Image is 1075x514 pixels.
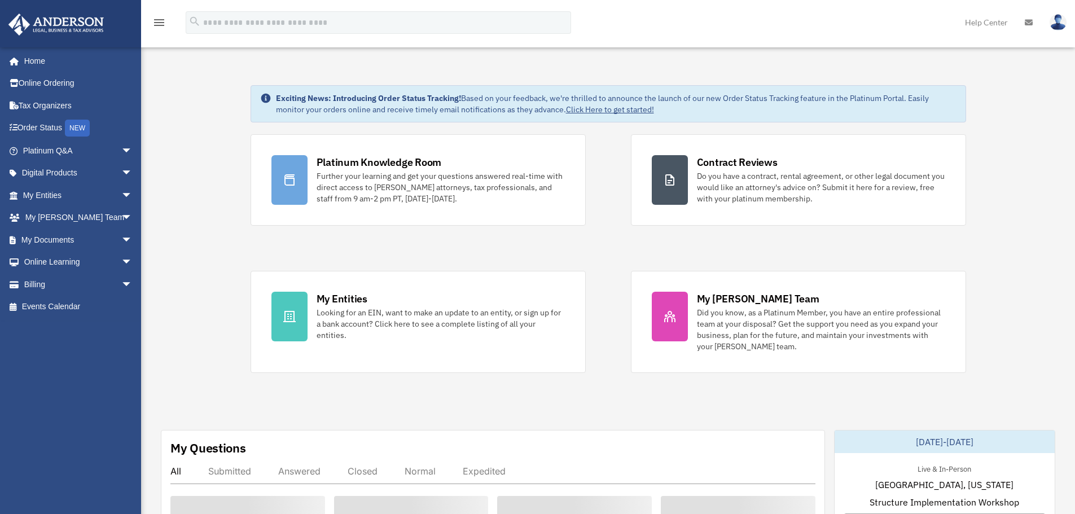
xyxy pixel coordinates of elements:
a: Digital Productsarrow_drop_down [8,162,150,184]
a: My [PERSON_NAME] Team Did you know, as a Platinum Member, you have an entire professional team at... [631,271,966,373]
div: My Entities [317,292,367,306]
div: Expedited [463,465,506,477]
div: My [PERSON_NAME] Team [697,292,819,306]
strong: Exciting News: Introducing Order Status Tracking! [276,93,461,103]
div: Looking for an EIN, want to make an update to an entity, or sign up for a bank account? Click her... [317,307,565,341]
a: menu [152,20,166,29]
div: NEW [65,120,90,137]
div: Submitted [208,465,251,477]
div: Platinum Knowledge Room [317,155,442,169]
div: Answered [278,465,321,477]
div: Based on your feedback, we're thrilled to announce the launch of our new Order Status Tracking fe... [276,93,956,115]
span: arrow_drop_down [121,139,144,162]
a: Events Calendar [8,296,150,318]
a: Click Here to get started! [566,104,654,115]
div: Closed [348,465,378,477]
div: Contract Reviews [697,155,778,169]
span: arrow_drop_down [121,207,144,230]
a: My Entities Looking for an EIN, want to make an update to an entity, or sign up for a bank accoun... [251,271,586,373]
a: Tax Organizers [8,94,150,117]
span: arrow_drop_down [121,162,144,185]
a: Online Learningarrow_drop_down [8,251,150,274]
div: All [170,465,181,477]
span: Structure Implementation Workshop [870,495,1019,509]
a: My [PERSON_NAME] Teamarrow_drop_down [8,207,150,229]
i: search [188,15,201,28]
span: arrow_drop_down [121,184,144,207]
a: Billingarrow_drop_down [8,273,150,296]
span: arrow_drop_down [121,251,144,274]
div: [DATE]-[DATE] [835,430,1055,453]
a: Platinum Knowledge Room Further your learning and get your questions answered real-time with dire... [251,134,586,226]
a: Platinum Q&Aarrow_drop_down [8,139,150,162]
div: Live & In-Person [909,462,980,474]
div: Normal [405,465,436,477]
span: arrow_drop_down [121,273,144,296]
span: [GEOGRAPHIC_DATA], [US_STATE] [875,478,1013,491]
img: Anderson Advisors Platinum Portal [5,14,107,36]
img: User Pic [1050,14,1067,30]
div: Did you know, as a Platinum Member, you have an entire professional team at your disposal? Get th... [697,307,945,352]
a: My Documentsarrow_drop_down [8,229,150,251]
i: menu [152,16,166,29]
a: Online Ordering [8,72,150,95]
a: Home [8,50,144,72]
div: My Questions [170,440,246,456]
span: arrow_drop_down [121,229,144,252]
a: Contract Reviews Do you have a contract, rental agreement, or other legal document you would like... [631,134,966,226]
a: My Entitiesarrow_drop_down [8,184,150,207]
div: Further your learning and get your questions answered real-time with direct access to [PERSON_NAM... [317,170,565,204]
div: Do you have a contract, rental agreement, or other legal document you would like an attorney's ad... [697,170,945,204]
a: Order StatusNEW [8,117,150,140]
